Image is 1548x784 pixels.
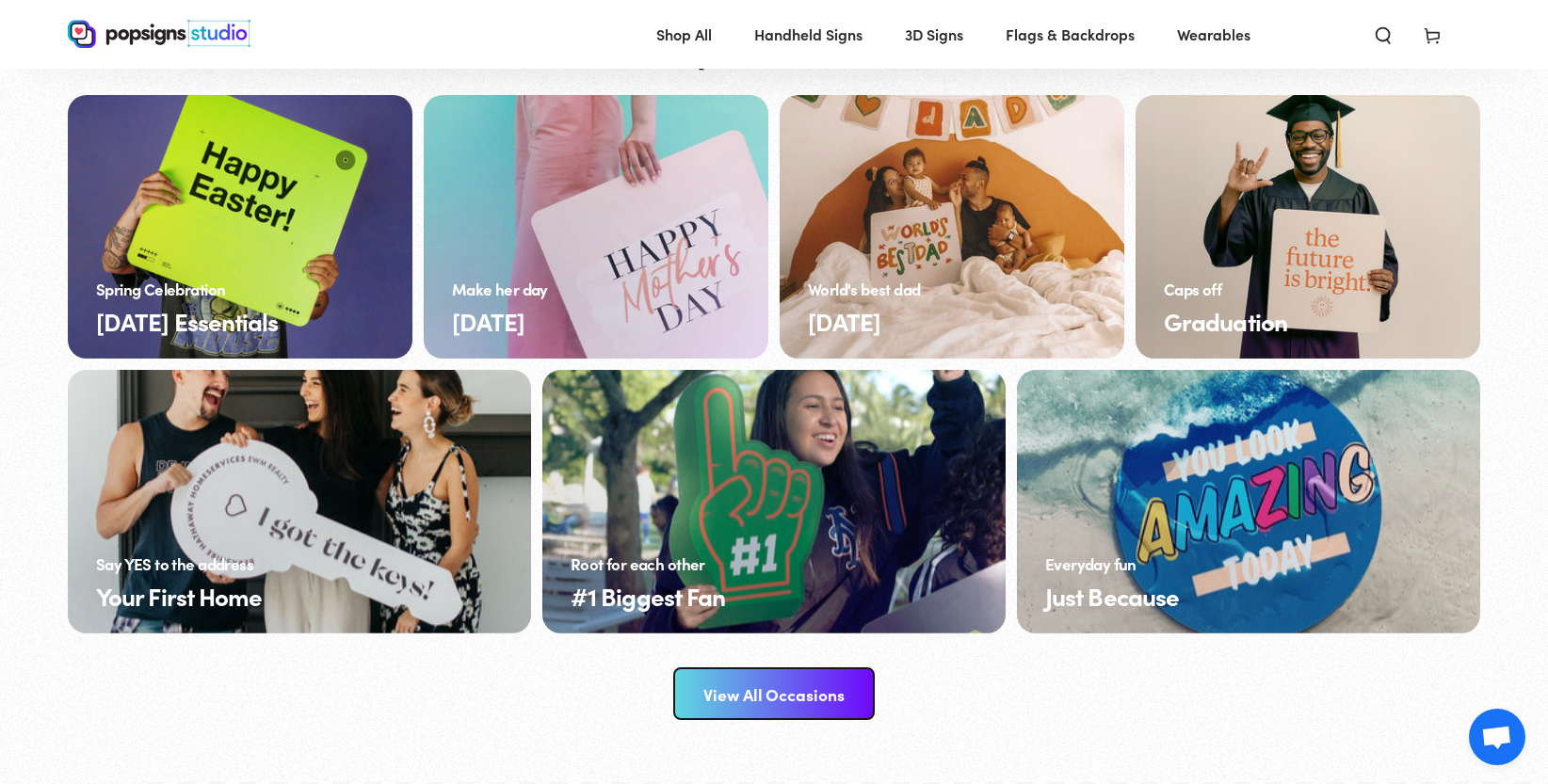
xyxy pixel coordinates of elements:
[673,667,875,720] a: View All Occasions
[992,9,1149,59] a: Flags & Backdrops
[1469,709,1525,765] a: Open chat
[1163,9,1265,59] a: Wearables
[656,21,712,48] span: Shop All
[1177,21,1250,48] span: Wearables
[754,21,863,48] span: Handheld Signs
[891,9,977,59] a: 3D Signs
[905,21,963,48] span: 3D Signs
[1006,21,1135,48] span: Flags & Backdrops
[740,9,877,59] a: Handheld Signs
[642,9,726,59] a: Shop All
[1359,13,1408,55] summary: Search our site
